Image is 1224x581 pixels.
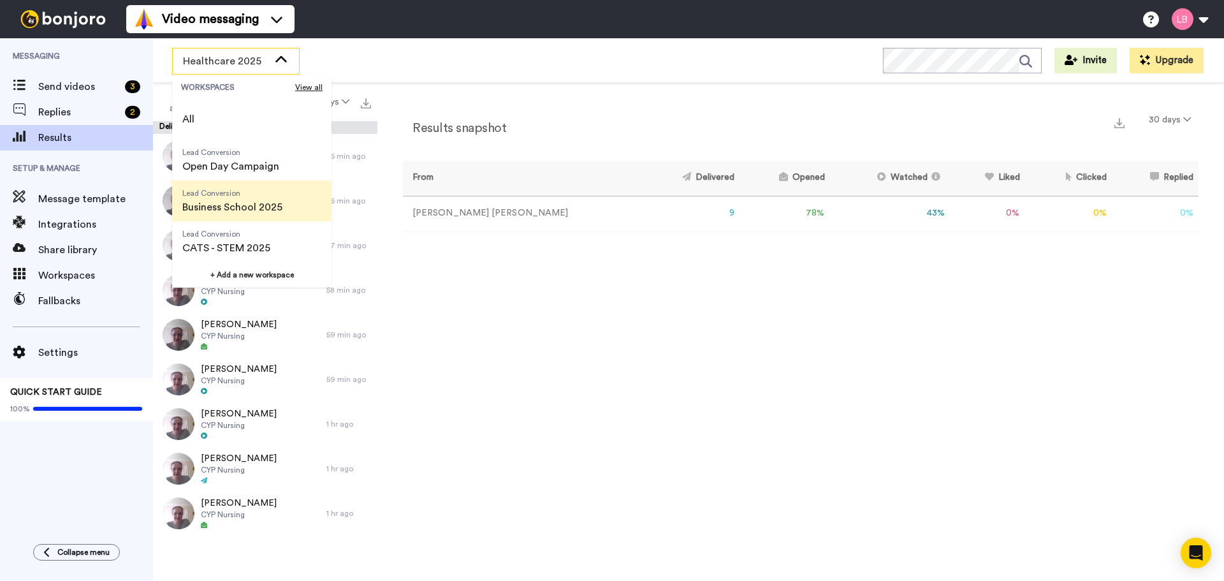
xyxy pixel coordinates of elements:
[201,420,277,430] span: CYP Nursing
[201,465,277,475] span: CYP Nursing
[182,200,282,215] span: Business School 2025
[201,363,277,376] span: [PERSON_NAME]
[153,134,377,179] a: [PERSON_NAME]CYP Nursing56 min ago
[403,121,506,135] h2: Results snapshot
[1025,196,1112,231] td: 0 %
[1141,108,1198,131] button: 30 days
[125,80,140,93] div: 3
[182,159,279,174] span: Open Day Campaign
[1114,118,1125,128] img: export.svg
[357,92,375,112] button: Export all results that match these filters now.
[201,376,277,386] span: CYP Nursing
[182,240,270,256] span: CATS - STEM 2025
[1111,113,1128,131] button: Export a summary of each team member’s results that match this filter now.
[1025,161,1112,196] th: Clicked
[153,223,377,268] a: [PERSON_NAME]CYP Nursing57 min ago
[38,79,120,94] span: Send videos
[641,161,739,196] th: Delivered
[201,510,277,520] span: CYP Nursing
[182,147,279,158] span: Lead Conversion
[162,10,259,28] span: Video messaging
[181,82,295,92] span: WORKSPACES
[163,89,215,115] span: All assignees
[201,452,277,465] span: [PERSON_NAME]
[201,286,277,297] span: CYP Nursing
[163,230,194,261] img: 7d40bb29-b277-4a49-b947-3b230450bd7d-thumb.jpg
[361,98,371,108] img: export.svg
[153,402,377,446] a: [PERSON_NAME]CYP Nursing1 hr ago
[326,330,371,340] div: 59 min ago
[10,404,30,414] span: 100%
[125,106,140,119] div: 2
[134,9,154,29] img: vm-color.svg
[326,151,371,161] div: 56 min ago
[182,229,270,239] span: Lead Conversion
[57,547,110,557] span: Collapse menu
[15,10,111,28] img: bj-logo-header-white.svg
[153,357,377,402] a: [PERSON_NAME]CYP Nursing59 min ago
[163,408,194,440] img: 8fa5e329-958a-4ad1-8420-db849ae11dc6-thumb.jpg
[739,196,829,231] td: 78 %
[163,319,194,351] img: 717d3e74-20fd-4444-a381-2cf45637e045-thumb.jpg
[38,268,153,283] span: Workspaces
[153,179,377,223] a: [PERSON_NAME]CYP Nursing56 min ago
[38,191,153,207] span: Message template
[1112,196,1198,231] td: 0 %
[403,196,641,231] td: [PERSON_NAME] [PERSON_NAME]
[326,419,371,429] div: 1 hr ago
[1112,161,1198,196] th: Replied
[201,497,277,510] span: [PERSON_NAME]
[326,240,371,251] div: 57 min ago
[950,161,1024,196] th: Liked
[182,188,282,198] span: Lead Conversion
[326,196,371,206] div: 56 min ago
[183,54,268,69] span: Healthcare 2025
[326,464,371,474] div: 1 hr ago
[201,331,277,341] span: CYP Nursing
[163,364,194,395] img: 78e4f5a7-a21d-4fe7-a59d-866538497a9a-thumb.jpg
[641,196,739,231] td: 9
[38,293,153,309] span: Fallbacks
[830,196,951,231] td: 43 %
[182,112,194,127] span: All
[38,130,153,145] span: Results
[1054,48,1117,73] button: Invite
[830,161,951,196] th: Watched
[38,242,153,258] span: Share library
[163,497,194,529] img: 6d215f56-7e82-4b2a-95f1-ff484cf0e1aa-thumb.jpg
[163,185,194,217] img: 08e19735-d541-4445-8678-24d92ded34d3-thumb.jpg
[156,84,233,120] button: All assignees
[326,285,371,295] div: 58 min ago
[163,453,194,485] img: 2b445d10-26dd-4c2e-81bb-5e83104e5c87-thumb.jpg
[38,345,153,360] span: Settings
[1181,538,1211,568] div: Open Intercom Messenger
[153,268,377,313] a: [PERSON_NAME]CYP Nursing58 min ago
[950,196,1024,231] td: 0 %
[33,544,120,561] button: Collapse menu
[326,374,371,385] div: 59 min ago
[163,274,194,306] img: 59e640fc-6481-4c5a-9ebc-0a6f54495e0f-thumb.jpg
[10,388,102,397] span: QUICK START GUIDE
[201,318,277,331] span: [PERSON_NAME]
[163,140,194,172] img: d8a9e34e-b564-47f1-ab6a-20b02d94c3a5-thumb.jpg
[172,262,331,288] button: + Add a new workspace
[739,161,829,196] th: Opened
[403,161,641,196] th: From
[153,491,377,536] a: [PERSON_NAME]CYP Nursing1 hr ago
[201,408,277,420] span: [PERSON_NAME]
[153,313,377,357] a: [PERSON_NAME]CYP Nursing59 min ago
[153,121,377,134] div: Delivery History
[38,105,120,120] span: Replies
[326,508,371,518] div: 1 hr ago
[295,82,323,92] span: View all
[153,446,377,491] a: [PERSON_NAME]CYP Nursing1 hr ago
[38,217,153,232] span: Integrations
[1130,48,1204,73] button: Upgrade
